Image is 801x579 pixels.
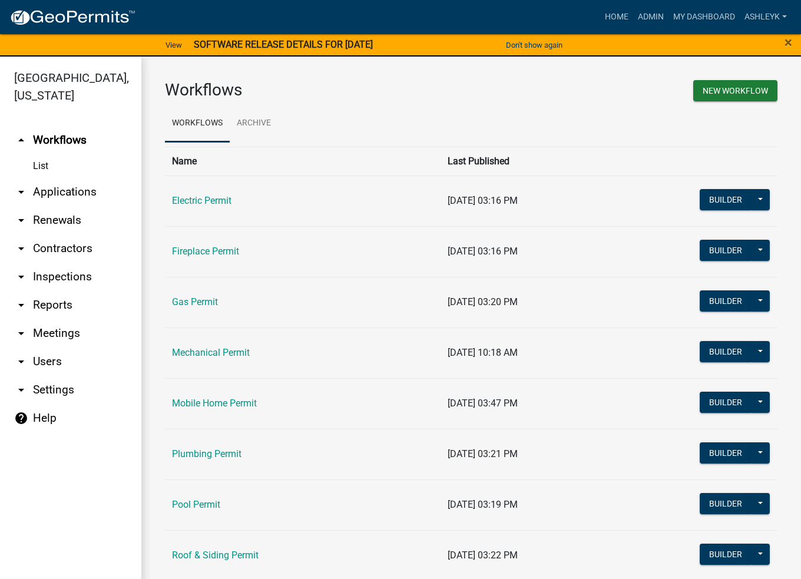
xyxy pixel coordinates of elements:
[700,290,752,312] button: Builder
[700,240,752,261] button: Builder
[14,411,28,425] i: help
[14,133,28,147] i: arrow_drop_up
[172,296,218,307] a: Gas Permit
[448,195,518,206] span: [DATE] 03:16 PM
[165,147,441,176] th: Name
[700,442,752,464] button: Builder
[700,493,752,514] button: Builder
[448,296,518,307] span: [DATE] 03:20 PM
[14,241,28,256] i: arrow_drop_down
[668,6,740,28] a: My Dashboard
[14,298,28,312] i: arrow_drop_down
[172,246,239,257] a: Fireplace Permit
[448,499,518,510] span: [DATE] 03:19 PM
[194,39,373,50] strong: SOFTWARE RELEASE DETAILS FOR [DATE]
[165,105,230,143] a: Workflows
[172,499,220,510] a: Pool Permit
[693,80,777,101] button: New Workflow
[14,185,28,199] i: arrow_drop_down
[448,246,518,257] span: [DATE] 03:16 PM
[172,448,241,459] a: Plumbing Permit
[172,398,257,409] a: Mobile Home Permit
[14,383,28,397] i: arrow_drop_down
[448,550,518,561] span: [DATE] 03:22 PM
[448,347,518,358] span: [DATE] 10:18 AM
[740,6,792,28] a: AshleyK
[785,35,792,49] button: Close
[172,347,250,358] a: Mechanical Permit
[165,80,462,100] h3: Workflows
[172,195,231,206] a: Electric Permit
[448,398,518,409] span: [DATE] 03:47 PM
[700,189,752,210] button: Builder
[700,544,752,565] button: Builder
[161,35,187,55] a: View
[600,6,633,28] a: Home
[441,147,653,176] th: Last Published
[700,341,752,362] button: Builder
[700,392,752,413] button: Builder
[785,34,792,51] span: ×
[14,326,28,340] i: arrow_drop_down
[230,105,278,143] a: Archive
[172,550,259,561] a: Roof & Siding Permit
[14,355,28,369] i: arrow_drop_down
[14,213,28,227] i: arrow_drop_down
[501,35,567,55] button: Don't show again
[633,6,668,28] a: Admin
[14,270,28,284] i: arrow_drop_down
[448,448,518,459] span: [DATE] 03:21 PM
